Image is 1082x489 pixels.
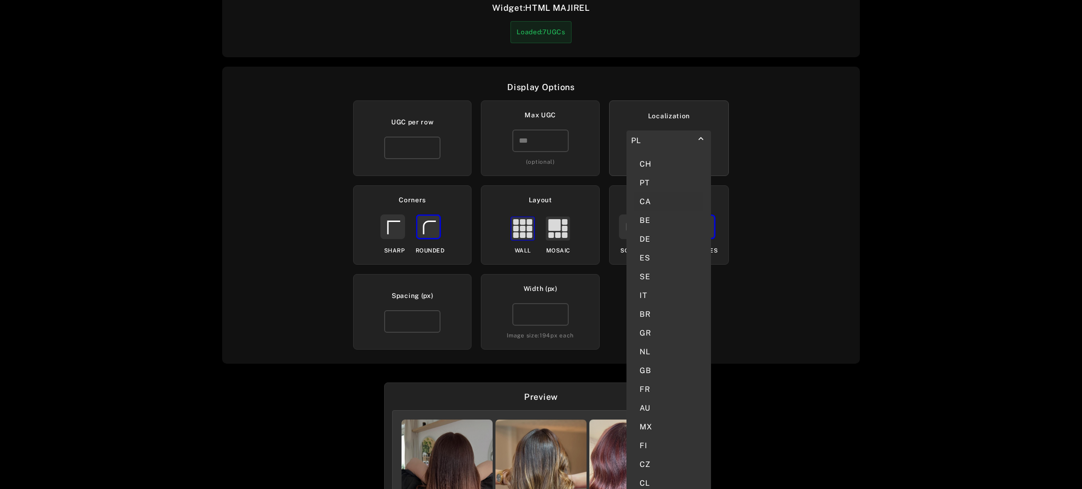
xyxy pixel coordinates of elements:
[391,117,434,127] div: UGC per row
[634,361,703,380] div: GB
[1035,444,1082,489] iframe: Chat Widget
[620,246,645,255] span: SQUARE
[634,324,703,343] div: GR
[634,436,703,455] div: FI
[696,134,706,144] i: keyboard_arrow_up
[634,174,703,192] div: PT
[634,286,703,305] div: IT
[399,195,426,205] div: Corners
[634,249,703,267] div: ES
[634,305,703,324] div: BR
[626,130,711,151] div: PL
[507,81,575,93] div: Display Options
[634,155,703,174] div: CH
[526,158,555,166] div: (optional)
[634,267,703,286] div: SE
[648,111,690,121] div: Localization
[392,390,690,403] div: Preview
[384,246,405,255] span: SHARP
[507,331,574,340] div: Image size: 194 px each
[392,291,433,301] div: Spacing (px)
[634,380,703,399] div: FR
[529,195,552,205] div: Layout
[634,211,703,230] div: BE
[524,284,557,294] div: Width (px)
[546,246,570,255] span: MOSAIC
[634,455,703,474] div: CZ
[510,21,571,43] div: Loaded: 7 UGCs
[634,230,703,249] div: DE
[525,110,556,120] div: Max UGC
[416,246,445,255] span: ROUNDED
[634,192,703,211] div: CA
[515,246,531,255] span: WALL
[634,343,703,361] div: NL
[634,418,703,436] div: MX
[634,399,703,418] div: AU
[1035,444,1082,489] div: Widget de chat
